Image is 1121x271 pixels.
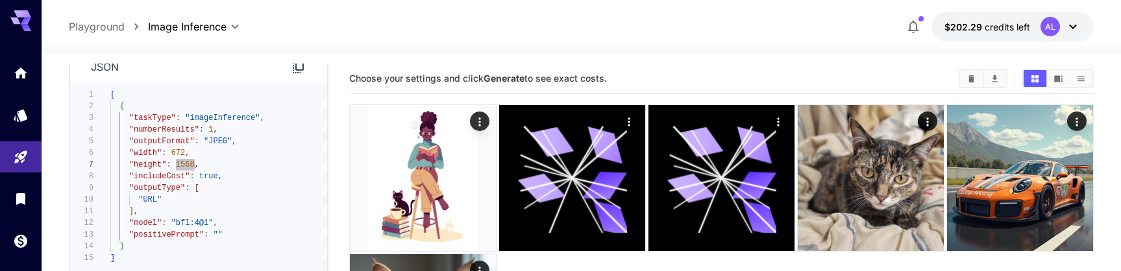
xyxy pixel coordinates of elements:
[350,105,496,251] img: Z
[70,194,93,206] div: 10
[213,125,217,134] span: ,
[194,137,199,146] span: :
[199,172,217,181] span: true
[185,183,190,193] span: :
[110,253,115,263] span: ]
[232,137,236,146] span: ,
[138,195,162,204] span: "URL"
[69,19,125,34] a: Playground
[199,125,203,134] span: :
[129,172,190,181] span: "includeCost"
[13,107,29,123] div: Models
[70,89,93,100] div: 1
[129,230,203,239] span: "positivePrompt"
[484,73,524,84] b: Generate
[947,105,1093,251] img: 2Q==
[70,100,93,112] div: 2
[260,113,264,123] span: ,
[69,19,148,34] nav: breadcrumb
[13,233,29,249] div: Wallet
[931,12,1094,41] button: $202.28661AL
[110,90,115,99] span: [
[769,112,788,131] div: Actions
[204,230,208,239] span: :
[134,207,138,216] span: ,
[960,70,983,87] button: Clear Images
[70,147,93,159] div: 6
[185,148,190,158] span: ,
[171,218,213,228] span: "bfl:4@1"
[1047,70,1070,87] button: Show images in video view
[194,160,199,169] span: ,
[70,229,93,241] div: 13
[148,19,227,34] span: Image Inference
[208,125,213,134] span: 1
[70,171,93,182] div: 8
[70,241,93,252] div: 14
[1022,69,1094,88] div: Show images in grid viewShow images in video viewShow images in list view
[1067,112,1087,131] div: Actions
[171,148,185,158] span: 672
[918,112,937,131] div: Actions
[119,102,124,111] span: {
[213,230,222,239] span: ""
[798,105,944,251] img: Z
[944,21,985,32] span: $202.29
[129,113,175,123] span: "taskType"
[985,21,1030,32] span: credits left
[70,124,93,135] div: 4
[91,59,119,75] p: json
[983,70,1006,87] button: Download All
[162,148,166,158] span: :
[13,65,29,81] div: Home
[175,160,194,169] span: 1568
[129,183,184,193] span: "outputType"
[129,137,194,146] span: "outputFormat"
[13,191,29,207] div: Library
[190,172,194,181] span: :
[213,218,217,228] span: ,
[129,207,133,216] span: ]
[959,69,1007,88] div: Clear ImagesDownload All
[70,217,93,229] div: 12
[1041,17,1060,36] div: AL
[1070,70,1092,87] button: Show images in list view
[470,112,489,131] div: Actions
[944,20,1030,34] div: $202.28661
[70,252,93,264] div: 15
[13,149,29,165] div: Playground
[175,113,180,123] span: :
[70,159,93,171] div: 7
[70,112,93,124] div: 3
[204,137,232,146] span: "JPEG"
[217,172,222,181] span: ,
[129,125,199,134] span: "numberResults"
[129,160,166,169] span: "height"
[166,160,171,169] span: :
[194,183,199,193] span: [
[70,182,93,194] div: 9
[185,113,260,123] span: "imageInference"
[349,73,607,84] span: Choose your settings and click to see exact costs.
[1024,70,1046,87] button: Show images in grid view
[70,135,93,147] div: 5
[162,218,166,228] span: :
[129,148,161,158] span: "width"
[619,112,639,131] div: Actions
[70,206,93,217] div: 11
[119,242,124,251] span: }
[129,218,161,228] span: "model"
